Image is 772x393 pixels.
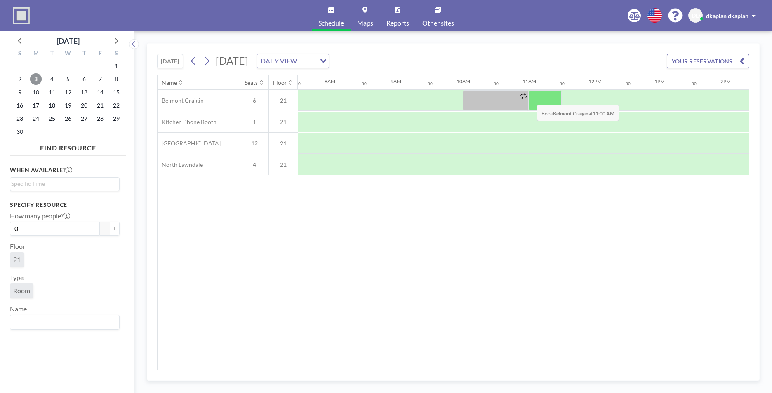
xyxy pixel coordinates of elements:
span: Saturday, November 15, 2025 [111,87,122,98]
span: Tuesday, November 4, 2025 [46,73,58,85]
span: 21 [13,255,21,263]
span: Tuesday, November 11, 2025 [46,87,58,98]
label: Floor [10,242,25,250]
span: Thursday, November 20, 2025 [78,100,90,111]
div: 10AM [457,78,470,84]
div: 1PM [654,78,665,84]
b: Belmont Craigin [553,110,588,117]
span: Room [13,287,30,295]
span: Saturday, November 1, 2025 [111,60,122,72]
span: DAILY VIEW [259,56,299,66]
span: 21 [269,161,298,168]
span: Friday, November 14, 2025 [94,87,106,98]
span: Belmont Craigin [158,97,204,104]
span: 1 [240,118,268,126]
span: Wednesday, November 26, 2025 [62,113,74,124]
button: + [110,222,120,236]
div: M [28,49,44,59]
span: Sunday, November 9, 2025 [14,87,26,98]
span: Schedule [318,20,344,26]
span: Friday, November 28, 2025 [94,113,106,124]
div: T [76,49,92,59]
img: organization-logo [13,7,30,24]
b: 11:00 AM [593,110,614,117]
span: Wednesday, November 19, 2025 [62,100,74,111]
span: Other sites [422,20,454,26]
span: Book at [537,105,619,121]
div: Floor [273,79,287,87]
div: 12PM [588,78,602,84]
span: Wednesday, November 5, 2025 [62,73,74,85]
div: 11AM [523,78,536,84]
span: Sunday, November 23, 2025 [14,113,26,124]
span: 4 [240,161,268,168]
span: Sunday, November 16, 2025 [14,100,26,111]
span: Monday, November 24, 2025 [30,113,42,124]
span: North Lawndale [158,161,203,168]
div: 30 [494,81,499,87]
span: Tuesday, November 25, 2025 [46,113,58,124]
span: Friday, November 7, 2025 [94,73,106,85]
span: Saturday, November 8, 2025 [111,73,122,85]
button: [DATE] [157,54,183,68]
span: Sunday, November 2, 2025 [14,73,26,85]
span: Monday, November 17, 2025 [30,100,42,111]
span: 21 [269,140,298,147]
span: Thursday, November 27, 2025 [78,113,90,124]
span: Monday, November 10, 2025 [30,87,42,98]
input: Search for option [11,317,115,327]
input: Search for option [11,179,115,188]
label: Type [10,274,24,282]
label: How many people? [10,212,70,220]
span: Wednesday, November 12, 2025 [62,87,74,98]
input: Search for option [299,56,315,66]
span: Sunday, November 30, 2025 [14,126,26,138]
span: 12 [240,140,268,147]
span: [GEOGRAPHIC_DATA] [158,140,221,147]
div: 30 [362,81,367,87]
div: 8AM [325,78,335,84]
label: Name [10,305,27,313]
span: Kitchen Phone Booth [158,118,217,126]
span: 21 [269,97,298,104]
div: Name [162,79,177,87]
h3: Specify resource [10,201,120,208]
span: [DATE] [216,54,248,67]
button: - [100,222,110,236]
div: 2PM [720,78,731,84]
span: Tuesday, November 18, 2025 [46,100,58,111]
div: W [60,49,76,59]
div: 30 [296,81,301,87]
span: DD [692,12,700,19]
div: 30 [692,81,697,87]
div: Seats [245,79,258,87]
span: dkaplan dkaplan [706,12,748,19]
div: 30 [560,81,565,87]
div: Search for option [257,54,329,68]
button: YOUR RESERVATIONS [667,54,749,68]
span: 6 [240,97,268,104]
div: S [12,49,28,59]
div: Search for option [10,178,119,190]
div: 30 [626,81,631,87]
span: Friday, November 21, 2025 [94,100,106,111]
span: Saturday, November 29, 2025 [111,113,122,124]
div: T [44,49,60,59]
div: [DATE] [56,35,80,47]
span: Thursday, November 6, 2025 [78,73,90,85]
div: 9AM [391,78,401,84]
div: 30 [428,81,433,87]
span: Thursday, November 13, 2025 [78,87,90,98]
span: 21 [269,118,298,126]
div: Search for option [10,315,119,329]
span: Monday, November 3, 2025 [30,73,42,85]
div: S [108,49,124,59]
h4: FIND RESOURCE [10,140,126,152]
span: Maps [357,20,373,26]
span: Saturday, November 22, 2025 [111,100,122,111]
span: Reports [386,20,409,26]
div: F [92,49,108,59]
